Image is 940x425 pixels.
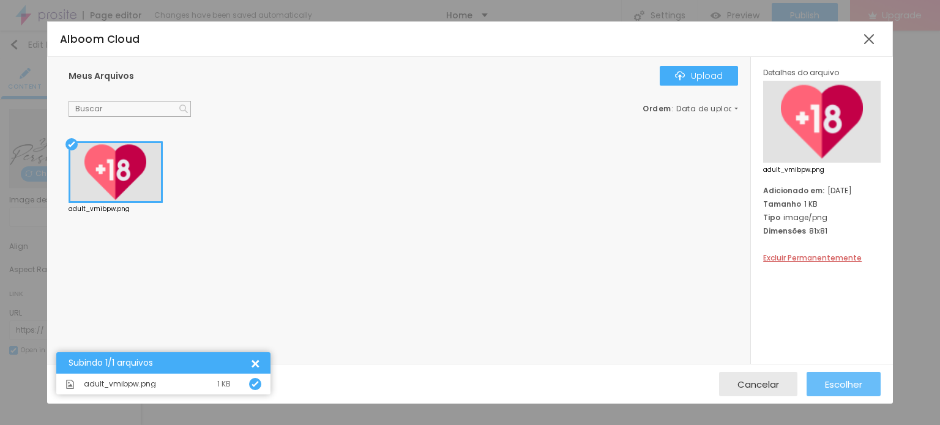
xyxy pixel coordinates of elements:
span: Dimensões [763,226,806,236]
div: 81x81 [763,226,881,236]
div: [DATE] [763,185,881,196]
span: Data de upload [676,105,740,113]
div: Upload [675,71,723,81]
span: Tamanho [763,199,801,209]
div: Subindo 1/1 arquivos [69,358,249,368]
img: Icone [65,380,75,389]
input: Buscar [69,101,191,117]
img: Icone [179,105,188,113]
span: Detalhes do arquivo [763,67,839,78]
div: 1 KB [763,199,881,209]
img: Icone [675,71,685,81]
span: Ordem [643,103,671,114]
span: adult_vmibpw.png [763,167,881,173]
span: Excluir Permanentemente [763,253,862,263]
div: adult_vmibpw.png [69,206,163,212]
span: Meus Arquivos [69,70,134,82]
button: Cancelar [719,372,797,396]
span: adult_vmibpw.png [84,380,156,388]
span: Tipo [763,212,780,223]
img: Icone [252,380,259,388]
button: Escolher [807,372,881,396]
button: IconeUpload [660,66,738,86]
div: : [643,105,738,113]
div: image/png [763,212,881,223]
span: Adicionado em: [763,185,824,196]
span: Escolher [825,379,862,390]
span: Cancelar [737,379,779,390]
div: 1 KB [217,380,231,388]
span: Alboom Cloud [60,32,140,46]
